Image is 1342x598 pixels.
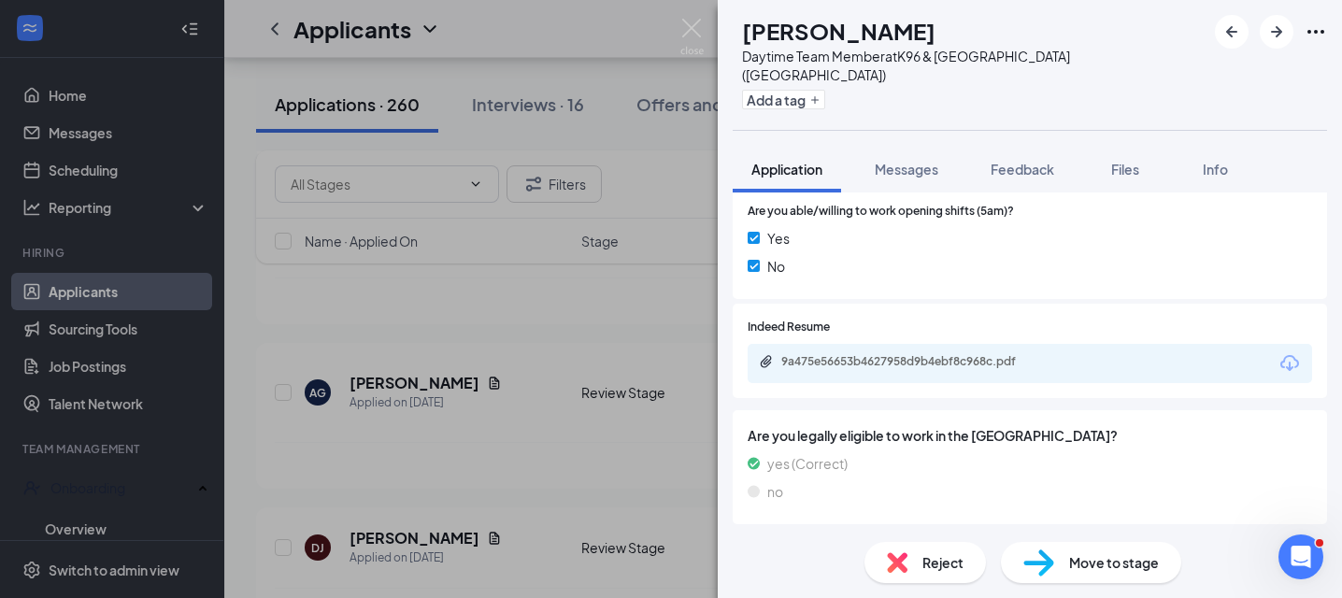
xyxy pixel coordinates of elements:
[767,481,783,502] span: no
[759,354,774,369] svg: Paperclip
[1278,352,1301,375] svg: Download
[1278,534,1323,579] iframe: Intercom live chat
[742,90,825,109] button: PlusAdd a tag
[1260,15,1293,49] button: ArrowRight
[748,319,830,336] span: Indeed Resume
[742,47,1206,84] div: Daytime Team Member at K96 & [GEOGRAPHIC_DATA] ([GEOGRAPHIC_DATA])
[742,15,935,47] h1: [PERSON_NAME]
[1111,161,1139,178] span: Files
[751,161,822,178] span: Application
[1069,552,1159,573] span: Move to stage
[748,425,1312,446] span: Are you legally eligible to work in the [GEOGRAPHIC_DATA]?
[1221,21,1243,43] svg: ArrowLeftNew
[781,354,1043,369] div: 9a475e56653b4627958d9b4ebf8c968c.pdf
[1215,15,1249,49] button: ArrowLeftNew
[875,161,938,178] span: Messages
[1203,161,1228,178] span: Info
[809,94,821,106] svg: Plus
[767,228,790,249] span: Yes
[1265,21,1288,43] svg: ArrowRight
[922,552,964,573] span: Reject
[759,354,1062,372] a: Paperclip9a475e56653b4627958d9b4ebf8c968c.pdf
[748,203,1014,221] span: Are you able/willing to work opening shifts (5am)?
[991,161,1054,178] span: Feedback
[1305,21,1327,43] svg: Ellipses
[767,256,785,277] span: No
[767,453,848,474] span: yes (Correct)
